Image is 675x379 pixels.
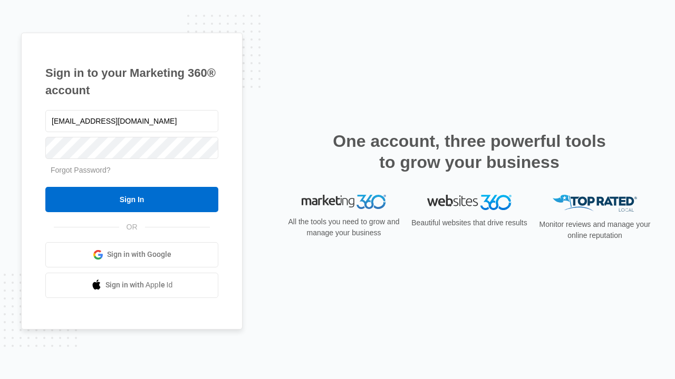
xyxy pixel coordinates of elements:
[45,242,218,267] a: Sign in with Google
[45,110,218,132] input: Email
[105,280,173,291] span: Sign in with Apple Id
[302,195,386,210] img: Marketing 360
[330,131,609,173] h2: One account, three powerful tools to grow your business
[107,249,171,260] span: Sign in with Google
[553,195,637,212] img: Top Rated Local
[536,219,654,241] p: Monitor reviews and manage your online reputation
[427,195,512,210] img: Websites 360
[119,222,145,233] span: OR
[45,64,218,99] h1: Sign in to your Marketing 360® account
[51,166,111,174] a: Forgot Password?
[285,216,403,238] p: All the tools you need to grow and manage your business
[410,217,528,228] p: Beautiful websites that drive results
[45,273,218,298] a: Sign in with Apple Id
[45,187,218,212] input: Sign In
